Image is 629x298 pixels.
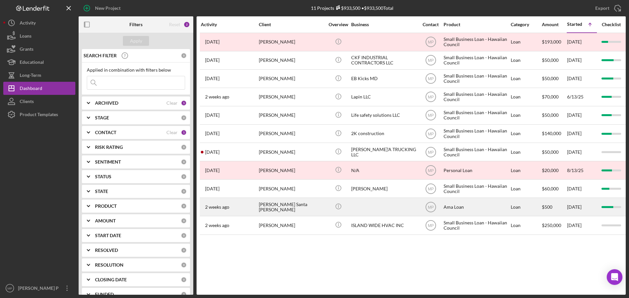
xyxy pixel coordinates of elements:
span: $60,000 [542,186,559,191]
div: Loan [511,180,541,197]
button: Grants [3,43,75,56]
span: $70,000 [542,94,559,99]
div: [PERSON_NAME] [351,180,417,197]
div: Dashboard [20,82,42,96]
div: Applied in combination with filters below [87,67,185,73]
text: MP [428,205,434,209]
div: Checklist [597,22,625,27]
div: ISLAND WIDE HVAC INC [351,217,417,234]
div: Reset [169,22,180,27]
div: Clear [166,100,178,106]
div: [DATE] [567,107,597,124]
b: RESOLVED [95,248,118,253]
div: 0 [181,218,187,224]
b: START DATE [95,233,121,238]
div: 2K construction [351,125,417,142]
div: Clients [20,95,34,110]
text: MP [428,186,434,191]
div: Small Business Loan - Hawaiian Council [444,107,509,124]
time: 2025-09-19 03:02 [205,223,229,228]
button: Loans [3,29,75,43]
div: $193,000 [542,33,566,51]
a: Product Templates [3,108,75,121]
div: [PERSON_NAME]'A TRUCKING LLC [351,143,417,161]
div: 0 [181,203,187,209]
b: Filters [129,22,143,27]
span: $50,000 [542,112,559,118]
div: 6/13/25 [567,88,597,106]
b: RESOLUTION [95,262,124,268]
div: 0 [181,53,187,59]
div: Life safety solutions LLC [351,107,417,124]
div: 0 [181,115,187,121]
button: Dashboard [3,82,75,95]
text: MP [428,131,434,136]
button: Educational [3,56,75,69]
text: MP [428,95,434,99]
div: [DATE] [567,70,597,87]
div: Loan [511,107,541,124]
b: RISK RATING [95,145,123,150]
text: MP [428,113,434,118]
div: Loan [511,33,541,51]
button: Long-Term [3,69,75,82]
button: New Project [79,2,127,15]
div: [DATE] [567,180,597,197]
div: Personal Loan [444,162,509,179]
b: CONTACT [95,130,116,135]
span: $140,000 [542,131,561,136]
div: [PERSON_NAME] [259,125,324,142]
div: [PERSON_NAME] [259,33,324,51]
time: 2025-09-26 22:29 [205,131,219,136]
div: 0 [181,262,187,268]
div: 2 [183,21,190,28]
text: MP [428,168,434,173]
div: Small Business Loan - Hawaiian Council [444,125,509,142]
div: Long-Term [20,69,41,83]
div: Loan [511,125,541,142]
div: Loan [511,217,541,234]
div: [DATE] [567,125,597,142]
div: [DATE] [567,52,597,69]
b: STATE [95,189,108,194]
b: STAGE [95,115,109,120]
div: Small Business Loan - Hawaiian Council [444,33,509,51]
b: AMOUNT [95,218,116,223]
time: 2025-09-17 08:38 [205,94,229,99]
a: Clients [3,95,75,108]
div: Small Business Loan - Hawaiian Council [444,70,509,87]
div: [PERSON_NAME] P [16,282,59,296]
div: Small Business Loan - Hawaiian Council [444,52,509,69]
b: FUNDED [95,292,114,297]
b: ARCHIVED [95,100,118,106]
div: 0 [181,159,187,165]
b: SENTIMENT [95,159,121,165]
time: 2025-08-26 02:09 [205,113,219,118]
div: 8/13/25 [567,162,597,179]
div: 1 [181,130,187,135]
div: Overview [326,22,351,27]
div: 0 [181,233,187,238]
div: [PERSON_NAME] Santa [PERSON_NAME] [259,198,324,216]
div: [PERSON_NAME] [259,52,324,69]
div: Loans [20,29,31,44]
span: $250,000 [542,222,561,228]
text: MP [428,40,434,44]
div: 11 Projects • $933,500 Total [311,5,393,11]
b: PRODUCT [95,203,117,209]
div: [PERSON_NAME] [259,143,324,161]
button: Activity [3,16,75,29]
button: Export [589,2,626,15]
text: MP [428,223,434,228]
div: Export [595,2,609,15]
time: 2025-09-18 23:13 [205,204,229,210]
text: MP [428,58,434,63]
div: Loan [511,198,541,216]
div: EB Kicks MD [351,70,417,87]
span: $50,000 [542,76,559,81]
text: MP [428,150,434,154]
